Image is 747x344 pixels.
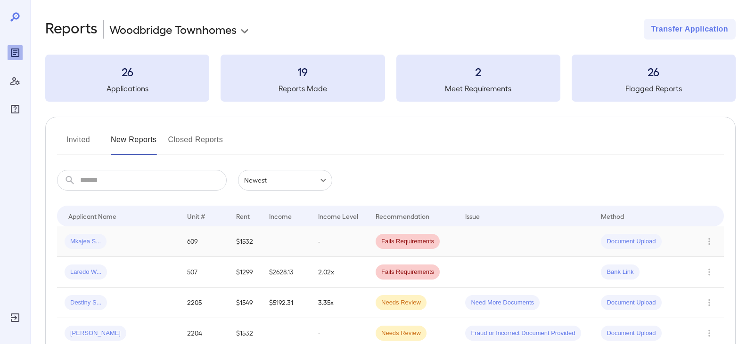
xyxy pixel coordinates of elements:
button: Row Actions [702,295,717,310]
td: 2.02x [311,257,368,288]
button: New Reports [111,132,157,155]
div: Log Out [8,310,23,325]
div: Income Level [318,210,358,222]
button: Row Actions [702,326,717,341]
span: Need More Documents [465,298,540,307]
td: 507 [180,257,229,288]
button: Closed Reports [168,132,223,155]
div: Rent [236,210,251,222]
td: $5192.31 [262,288,311,318]
span: Mkajea S... [65,237,107,246]
button: Invited [57,132,99,155]
h2: Reports [45,19,98,40]
span: Bank Link [601,268,639,277]
button: Row Actions [702,264,717,280]
td: - [311,226,368,257]
td: 609 [180,226,229,257]
h5: Applications [45,83,209,94]
h3: 2 [396,64,560,79]
div: Unit # [187,210,205,222]
div: Newest [238,170,332,191]
div: Method [601,210,624,222]
span: Fails Requirements [376,268,440,277]
td: $1549 [229,288,262,318]
div: Reports [8,45,23,60]
h3: 19 [221,64,385,79]
div: Income [269,210,292,222]
td: 2205 [180,288,229,318]
div: FAQ [8,102,23,117]
h5: Meet Requirements [396,83,560,94]
span: Fraud or Incorrect Document Provided [465,329,581,338]
button: Transfer Application [644,19,736,40]
div: Applicant Name [68,210,116,222]
span: Document Upload [601,329,661,338]
div: Manage Users [8,73,23,88]
p: Woodbridge Townhomes [109,22,237,37]
td: $1532 [229,226,262,257]
span: Needs Review [376,329,427,338]
td: $2628.13 [262,257,311,288]
h3: 26 [572,64,736,79]
div: Recommendation [376,210,429,222]
td: 3.35x [311,288,368,318]
button: Row Actions [702,234,717,249]
span: Destiny S... [65,298,107,307]
h5: Reports Made [221,83,385,94]
summary: 26Applications19Reports Made2Meet Requirements26Flagged Reports [45,55,736,102]
h3: 26 [45,64,209,79]
td: $1299 [229,257,262,288]
span: Document Upload [601,237,661,246]
span: Document Upload [601,298,661,307]
div: Issue [465,210,480,222]
h5: Flagged Reports [572,83,736,94]
span: Laredo W... [65,268,107,277]
span: Needs Review [376,298,427,307]
span: Fails Requirements [376,237,440,246]
span: [PERSON_NAME] [65,329,126,338]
